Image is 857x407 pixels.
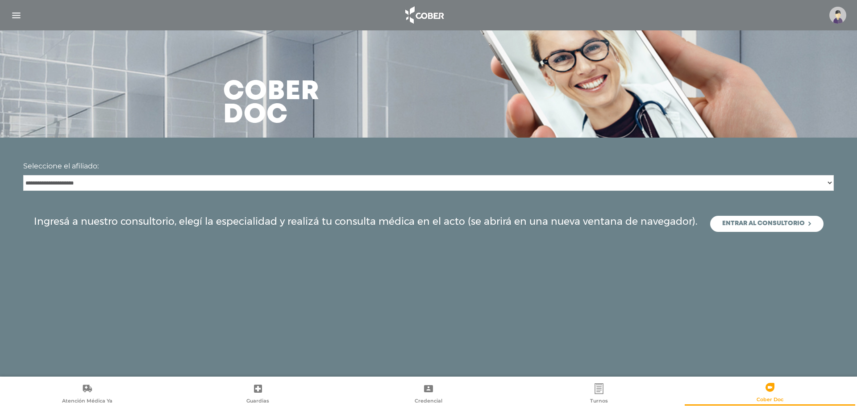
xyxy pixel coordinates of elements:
[757,396,783,404] span: Cober Doc
[223,80,320,127] h3: Cober doc
[829,7,846,24] img: profile-placeholder.svg
[62,398,112,406] span: Atención Médica Ya
[172,383,343,406] a: Guardias
[2,383,172,406] a: Atención Médica Ya
[34,216,824,232] div: Ingresá a nuestro consultorio, elegí la especialidad y realizá tu consulta médica en el acto (se ...
[11,10,22,21] img: Cober_menu-lines-white.svg
[343,383,514,406] a: Credencial
[685,382,855,404] a: Cober Doc
[23,161,99,172] label: Seleccione el afiliado:
[400,4,447,26] img: logo_cober_home-white.png
[710,216,824,232] a: Entrar al consultorio
[246,398,269,406] span: Guardias
[590,398,608,406] span: Turnos
[514,383,684,406] a: Turnos
[415,398,442,406] span: Credencial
